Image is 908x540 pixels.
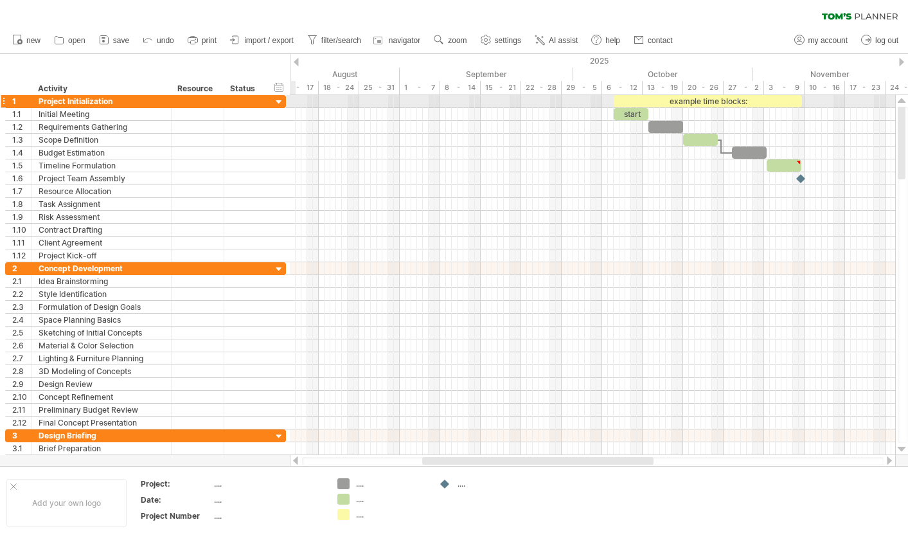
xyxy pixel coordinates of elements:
[12,429,31,442] div: 3
[12,365,31,377] div: 2.8
[12,211,31,223] div: 1.9
[12,301,31,313] div: 2.3
[39,224,165,236] div: Contract Drafting
[227,32,298,49] a: import / export
[764,81,805,94] div: 3 - 9
[12,327,31,339] div: 2.5
[12,249,31,262] div: 1.12
[39,429,165,442] div: Design Briefing
[356,478,426,489] div: ....
[724,81,764,94] div: 27 - 2
[244,36,294,45] span: import / export
[39,378,165,390] div: Design Review
[481,81,521,94] div: 15 - 21
[630,32,677,49] a: contact
[12,237,31,249] div: 1.11
[875,36,898,45] span: log out
[230,82,258,95] div: Status
[214,494,322,505] div: ....
[389,36,420,45] span: navigator
[39,288,165,300] div: Style Identification
[12,147,31,159] div: 1.4
[12,288,31,300] div: 2.2
[39,365,165,377] div: 3D Modeling of Concepts
[39,249,165,262] div: Project Kick-off
[113,36,129,45] span: save
[38,82,164,95] div: Activity
[588,32,624,49] a: help
[39,339,165,352] div: Material & Color Selection
[39,237,165,249] div: Client Agreement
[39,121,165,133] div: Requirements Gathering
[356,494,426,505] div: ....
[573,67,752,81] div: October 2025
[39,301,165,313] div: Formulation of Design Goals
[12,159,31,172] div: 1.5
[12,134,31,146] div: 1.3
[495,36,521,45] span: settings
[12,404,31,416] div: 2.11
[39,134,165,146] div: Scope Definition
[648,36,673,45] span: contact
[12,108,31,120] div: 1.1
[400,81,440,94] div: 1 - 7
[39,185,165,197] div: Resource Allocation
[12,378,31,390] div: 2.9
[39,352,165,364] div: Lighting & Furniture Planning
[68,36,85,45] span: open
[141,478,211,489] div: Project:
[448,36,467,45] span: zoom
[177,82,217,95] div: Resource
[39,172,165,184] div: Project Team Assembly
[12,339,31,352] div: 2.6
[371,32,424,49] a: navigator
[12,314,31,326] div: 2.4
[359,81,400,94] div: 25 - 31
[157,36,174,45] span: undo
[614,108,648,120] div: start
[6,479,127,527] div: Add your own logo
[39,391,165,403] div: Concept Refinement
[9,32,44,49] a: new
[12,121,31,133] div: 1.2
[39,327,165,339] div: Sketching of Initial Concepts
[139,32,178,49] a: undo
[531,32,582,49] a: AI assist
[845,81,886,94] div: 17 - 23
[791,32,851,49] a: my account
[96,32,133,49] a: save
[805,81,845,94] div: 10 - 16
[39,147,165,159] div: Budget Estimation
[400,67,573,81] div: September 2025
[12,185,31,197] div: 1.7
[808,36,848,45] span: my account
[683,81,724,94] div: 20 - 26
[202,36,217,45] span: print
[12,417,31,429] div: 2.12
[51,32,89,49] a: open
[214,510,322,521] div: ....
[431,32,470,49] a: zoom
[605,36,620,45] span: help
[12,352,31,364] div: 2.7
[39,262,165,274] div: Concept Development
[141,510,211,521] div: Project Number
[12,172,31,184] div: 1.6
[39,442,165,455] div: Brief Preparation
[39,198,165,210] div: Task Assignment
[12,275,31,287] div: 2.1
[614,95,802,107] div: example time blocks:
[39,417,165,429] div: Final Concept Presentation
[220,67,400,81] div: August 2025
[304,32,365,49] a: filter/search
[458,478,528,489] div: ....
[39,108,165,120] div: Initial Meeting
[39,404,165,416] div: Preliminary Budget Review
[521,81,562,94] div: 22 - 28
[643,81,683,94] div: 13 - 19
[319,81,359,94] div: 18 - 24
[12,198,31,210] div: 1.8
[602,81,643,94] div: 6 - 12
[214,478,322,489] div: ....
[184,32,220,49] a: print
